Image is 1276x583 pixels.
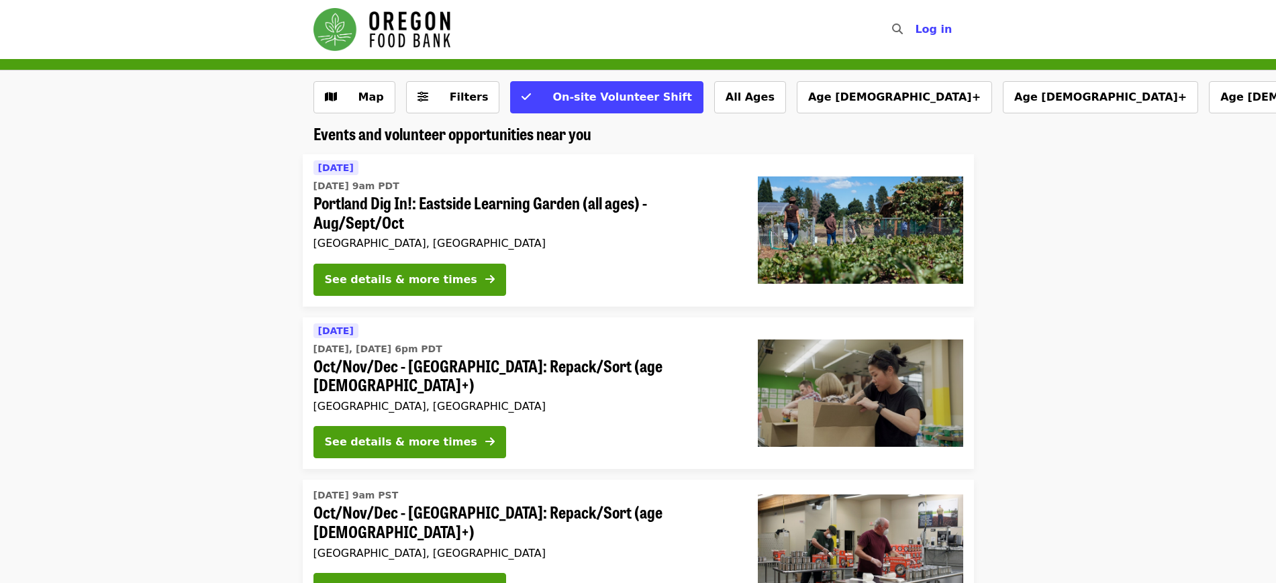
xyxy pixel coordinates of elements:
div: See details & more times [325,272,477,288]
div: [GEOGRAPHIC_DATA], [GEOGRAPHIC_DATA] [313,547,736,560]
button: Age [DEMOGRAPHIC_DATA]+ [797,81,992,113]
button: See details & more times [313,264,506,296]
button: See details & more times [313,426,506,458]
i: arrow-right icon [485,435,495,448]
img: Oregon Food Bank - Home [313,8,450,51]
img: Oct/Nov/Dec - Portland: Repack/Sort (age 8+) organized by Oregon Food Bank [758,339,963,447]
time: [DATE], [DATE] 6pm PDT [313,342,442,356]
span: Log in [915,23,952,36]
button: Filters (0 selected) [406,81,500,113]
span: Events and volunteer opportunities near you [313,121,591,145]
div: [GEOGRAPHIC_DATA], [GEOGRAPHIC_DATA] [313,400,736,413]
span: Oct/Nov/Dec - [GEOGRAPHIC_DATA]: Repack/Sort (age [DEMOGRAPHIC_DATA]+) [313,502,736,541]
span: Portland Dig In!: Eastside Learning Garden (all ages) - Aug/Sept/Oct [313,193,736,232]
div: See details & more times [325,434,477,450]
button: Show map view [313,81,395,113]
i: map icon [325,91,337,103]
button: All Ages [714,81,786,113]
button: Age [DEMOGRAPHIC_DATA]+ [1003,81,1198,113]
time: [DATE] 9am PDT [313,179,399,193]
span: Oct/Nov/Dec - [GEOGRAPHIC_DATA]: Repack/Sort (age [DEMOGRAPHIC_DATA]+) [313,356,736,395]
span: Filters [450,91,489,103]
i: arrow-right icon [485,273,495,286]
time: [DATE] 9am PST [313,488,399,502]
i: sliders-h icon [418,91,428,103]
button: On-site Volunteer Shift [510,81,703,113]
a: See details for "Portland Dig In!: Eastside Learning Garden (all ages) - Aug/Sept/Oct" [303,154,974,307]
i: search icon [892,23,903,36]
span: Map [358,91,384,103]
span: On-site Volunteer Shift [552,91,691,103]
img: Portland Dig In!: Eastside Learning Garden (all ages) - Aug/Sept/Oct organized by Oregon Food Bank [758,176,963,284]
i: check icon [522,91,531,103]
span: [DATE] [318,325,354,336]
div: [GEOGRAPHIC_DATA], [GEOGRAPHIC_DATA] [313,237,736,250]
span: [DATE] [318,162,354,173]
button: Log in [904,16,963,43]
input: Search [911,13,922,46]
a: See details for "Oct/Nov/Dec - Portland: Repack/Sort (age 8+)" [303,317,974,470]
